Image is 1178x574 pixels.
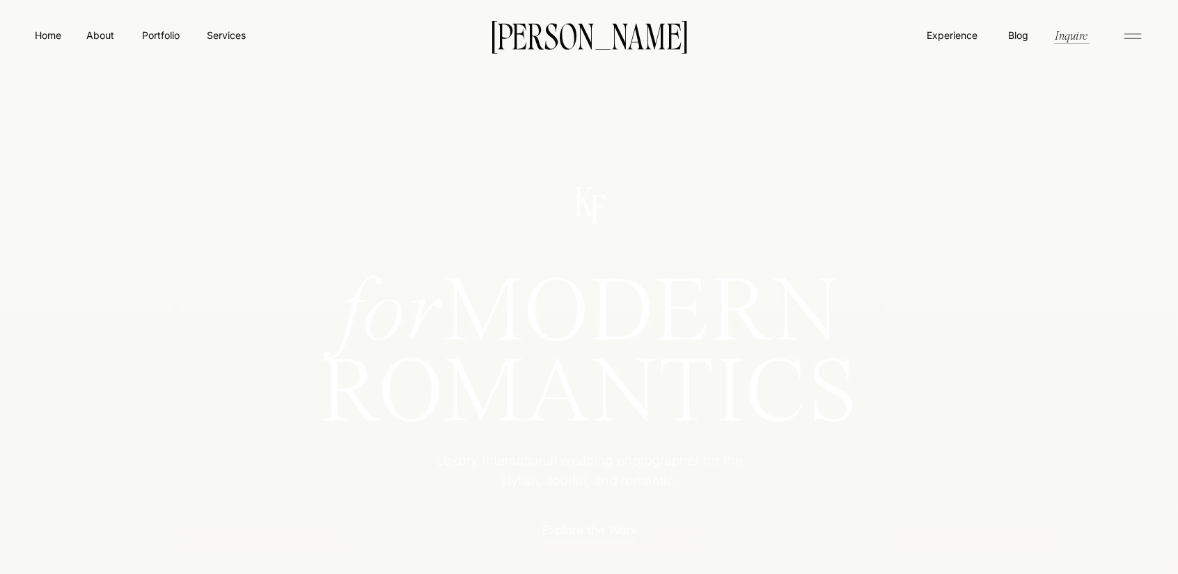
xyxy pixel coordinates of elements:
a: About [84,28,116,42]
a: Portfolio [136,28,185,42]
a: Explore the Work [528,522,650,536]
a: [PERSON_NAME] [469,20,709,49]
i: for [339,270,443,361]
h1: ROMANTICS [269,356,909,431]
p: Luxury International wedding photographer for the stylish, soulful, and romantic. [416,451,763,492]
a: Experience [925,28,979,42]
h1: MODERN [269,275,909,342]
p: K [565,182,603,217]
a: Services [205,28,246,42]
p: F [579,189,617,225]
a: Blog [1005,28,1031,42]
a: Inquire [1053,27,1089,43]
a: Home [32,28,64,42]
